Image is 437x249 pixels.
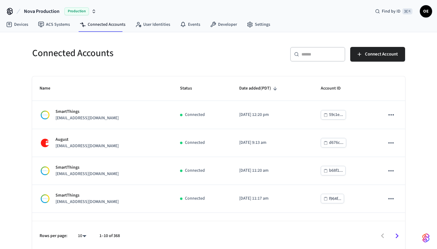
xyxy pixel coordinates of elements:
span: Nova Production [24,8,59,15]
p: [DATE] 12:20 pm [239,112,306,118]
p: [EMAIL_ADDRESS][DOMAIN_NAME] [56,171,119,177]
button: f964f... [321,194,344,203]
a: User Identities [130,19,175,30]
button: Connect Account [350,47,405,62]
img: SeamLogoGradient.69752ec5.svg [422,233,430,243]
span: OE [420,6,431,17]
button: b68f1... [321,166,346,175]
div: 10 [75,232,90,240]
p: [DATE] 9:13 am [239,140,306,146]
h5: Connected Accounts [32,47,215,59]
span: Date added(PDT) [239,84,279,93]
span: Find by ID [382,8,401,14]
a: Developer [205,19,242,30]
p: Connected [185,195,205,202]
div: b68f1... [329,167,343,174]
p: SmartThings [56,164,119,171]
span: Name [40,84,58,93]
p: Connected [185,112,205,118]
p: [DATE] 11:20 am [239,167,306,174]
a: Devices [1,19,33,30]
img: Smartthings Logo, Square [40,165,51,176]
p: [EMAIL_ADDRESS][DOMAIN_NAME] [56,143,119,149]
img: Smartthings Logo, Square [40,109,51,121]
p: 1–10 of 368 [99,233,120,239]
a: Events [175,19,205,30]
span: Connect Account [365,50,398,58]
p: August [56,136,119,143]
p: [DATE] 11:17 am [239,195,306,202]
div: d676c... [329,139,343,147]
p: [EMAIL_ADDRESS][DOMAIN_NAME] [56,199,119,205]
div: 59c1e... [329,111,343,119]
p: Connected [185,140,205,146]
p: SmartThings [56,220,119,227]
img: August Logo, Square [40,137,51,148]
button: Go to next page [390,229,404,243]
p: [EMAIL_ADDRESS][DOMAIN_NAME] [56,115,119,121]
span: Production [64,7,89,15]
button: 59c1e... [321,110,346,120]
p: SmartThings [56,192,119,199]
a: Settings [242,19,275,30]
div: f964f... [329,195,341,203]
span: ⌘ K [402,8,412,14]
p: Rows per page: [40,233,67,239]
img: Smartthings Logo, Square [40,193,51,204]
span: Account ID [321,84,349,93]
div: Find by ID⌘ K [370,6,417,17]
button: OE [420,5,432,17]
button: d676c... [321,138,346,147]
a: Connected Accounts [75,19,130,30]
p: Connected [185,167,205,174]
a: ACS Systems [33,19,75,30]
span: Status [180,84,200,93]
p: SmartThings [56,109,119,115]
